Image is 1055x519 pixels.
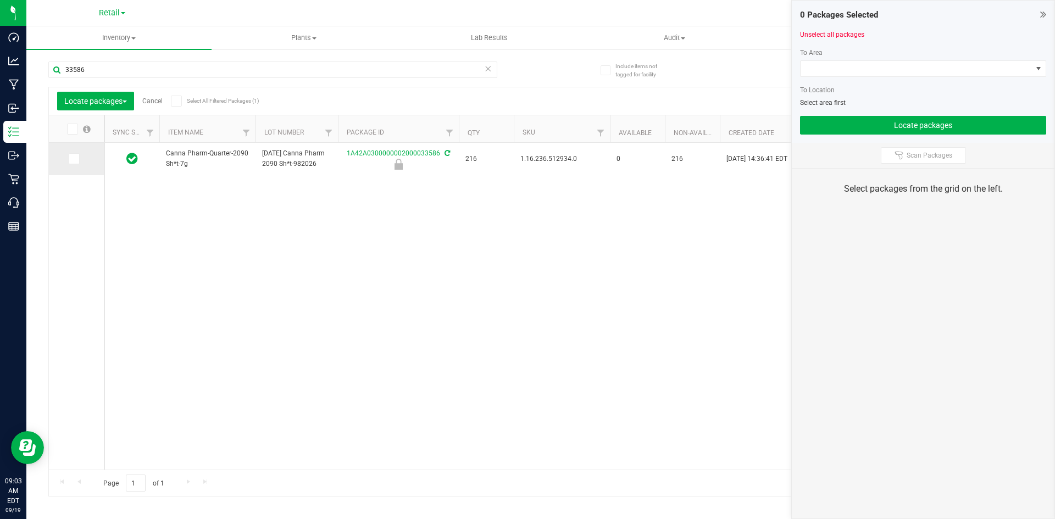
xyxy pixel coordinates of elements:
[126,151,138,166] span: In Sync
[441,124,459,142] a: Filter
[347,129,384,136] a: Package ID
[619,129,652,137] a: Available
[94,475,173,492] span: Page of 1
[5,506,21,514] p: 09/19
[57,92,134,110] button: Locate packages
[881,147,966,164] button: Scan Packages
[443,149,450,157] span: Sync from Compliance System
[262,148,331,169] span: [DATE] Canna Pharm 2090 Sh*t-982026
[5,476,21,506] p: 09:03 AM EDT
[582,26,767,49] a: Audit
[806,182,1041,196] div: Select packages from the grid on the left.
[8,79,19,90] inline-svg: Manufacturing
[11,431,44,464] iframe: Resource center
[800,49,823,57] span: To Area
[166,148,249,169] span: Canna Pharm-Quarter-2090 Sh*t-7g
[64,97,127,105] span: Locate packages
[8,126,19,137] inline-svg: Inventory
[142,97,163,105] a: Cancel
[592,124,610,142] a: Filter
[800,31,864,38] a: Unselect all packages
[907,151,952,160] span: Scan Packages
[617,154,658,164] span: 0
[800,99,846,107] span: Select area first
[726,154,787,164] span: [DATE] 14:36:41 EDT
[8,174,19,185] inline-svg: Retail
[320,124,338,142] a: Filter
[8,55,19,66] inline-svg: Analytics
[729,129,774,137] a: Created Date
[264,129,304,136] a: Lot Number
[83,125,91,133] span: Select all records on this page
[456,33,523,43] span: Lab Results
[26,26,212,49] a: Inventory
[767,26,952,49] a: Inventory Counts
[397,26,582,49] a: Lab Results
[336,159,460,170] div: Newly Received
[212,26,397,49] a: Plants
[212,33,396,43] span: Plants
[674,129,723,137] a: Non-Available
[8,197,19,208] inline-svg: Call Center
[523,129,535,136] a: SKU
[8,150,19,161] inline-svg: Outbound
[347,149,440,157] a: 1A42A0300000002000033586
[671,154,713,164] span: 216
[237,124,256,142] a: Filter
[8,221,19,232] inline-svg: Reports
[141,124,159,142] a: Filter
[126,475,146,492] input: 1
[582,33,767,43] span: Audit
[468,129,480,137] a: Qty
[113,129,155,136] a: Sync Status
[800,86,835,94] span: To Location
[99,8,120,18] span: Retail
[484,62,492,76] span: Clear
[465,154,507,164] span: 216
[615,62,670,79] span: Include items not tagged for facility
[520,154,603,164] span: 1.16.236.512934.0
[48,62,497,78] input: Search Package ID, Item Name, SKU, Lot or Part Number...
[187,98,242,104] span: Select All Filtered Packages (1)
[8,32,19,43] inline-svg: Dashboard
[8,103,19,114] inline-svg: Inbound
[26,33,212,43] span: Inventory
[800,116,1046,135] button: Locate packages
[168,129,203,136] a: Item Name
